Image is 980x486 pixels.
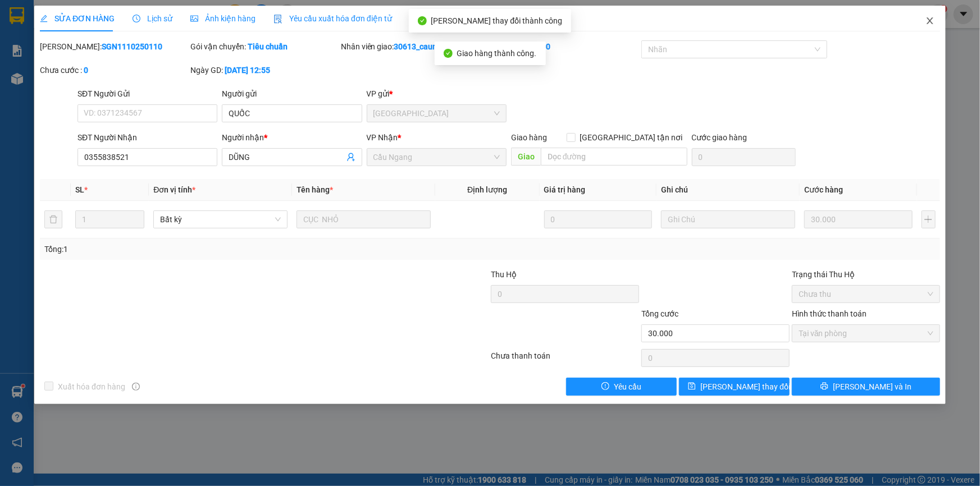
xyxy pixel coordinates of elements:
[373,105,500,122] span: Sài Gòn
[44,243,379,255] div: Tổng: 1
[40,40,188,53] div: [PERSON_NAME]:
[10,10,65,36] div: Cầu Ngang
[601,382,609,391] span: exclamation-circle
[804,185,843,194] span: Cước hàng
[297,185,333,194] span: Tên hàng
[576,131,687,144] span: [GEOGRAPHIC_DATA] tận nơi
[40,14,115,23] span: SỬA ĐƠN HÀNG
[347,153,355,162] span: user-add
[804,210,913,228] input: 0
[541,148,687,166] input: Dọc đường
[511,133,547,142] span: Giao hàng
[821,382,828,391] span: printer
[133,14,172,23] span: Lịch sử
[418,16,427,25] span: check-circle
[225,66,270,75] b: [DATE] 12:55
[222,131,362,144] div: Người nhận
[692,148,796,166] input: Cước giao hàng
[657,179,800,201] th: Ghi chú
[511,148,541,166] span: Giao
[274,15,282,24] img: icon
[692,133,747,142] label: Cước giao hàng
[190,64,339,76] div: Ngày GD:
[491,40,639,53] div: Cước rồi :
[792,309,867,318] label: Hình thức thanh toán
[467,185,507,194] span: Định lượng
[73,35,187,48] div: PHƯƠNG
[75,185,84,194] span: SL
[688,382,696,391] span: save
[431,16,563,25] span: [PERSON_NAME] thay đổi thành công
[544,185,586,194] span: Giá trị hàng
[153,185,195,194] span: Đơn vị tính
[73,10,187,35] div: [GEOGRAPHIC_DATA]
[641,309,678,318] span: Tổng cước
[40,15,48,22] span: edit
[700,380,790,393] span: [PERSON_NAME] thay đổi
[833,380,911,393] span: [PERSON_NAME] và In
[190,15,198,22] span: picture
[40,64,188,76] div: Chưa cước :
[10,11,27,22] span: Gửi:
[71,71,188,86] div: 30.000
[248,42,288,51] b: Tiêu chuẩn
[792,268,940,281] div: Trạng thái Thu Hộ
[160,211,281,228] span: Bất kỳ
[926,16,935,25] span: close
[491,270,517,279] span: Thu Hộ
[544,210,653,228] input: 0
[73,48,187,64] div: 0377322133
[661,210,795,228] input: Ghi Chú
[71,74,87,85] span: CC :
[444,49,453,58] span: check-circle
[102,42,162,51] b: SGN1110250110
[367,133,398,142] span: VP Nhận
[78,131,217,144] div: SĐT Người Nhận
[457,49,537,58] span: Giao hàng thành công.
[799,325,933,342] span: Tại văn phòng
[922,210,936,228] button: plus
[44,210,62,228] button: delete
[679,378,790,396] button: save[PERSON_NAME] thay đổi
[394,42,483,51] b: 30613_caungangvettt.ttt
[78,88,217,100] div: SĐT Người Gửi
[799,286,933,302] span: Chưa thu
[373,149,500,166] span: Cầu Ngang
[190,14,256,23] span: Ảnh kiện hàng
[84,66,88,75] b: 0
[341,40,489,53] div: Nhân viên giao:
[190,40,339,53] div: Gói vận chuyển:
[614,380,641,393] span: Yêu cầu
[222,88,362,100] div: Người gửi
[914,6,946,37] button: Close
[367,88,507,100] div: VP gửi
[133,15,140,22] span: clock-circle
[490,350,641,369] div: Chưa thanh toán
[297,210,431,228] input: VD: Bàn, Ghế
[53,380,130,393] span: Xuất hóa đơn hàng
[73,10,100,21] span: Nhận:
[792,378,940,396] button: printer[PERSON_NAME] và In
[274,14,392,23] span: Yêu cầu xuất hóa đơn điện tử
[566,378,677,396] button: exclamation-circleYêu cầu
[132,383,140,391] span: info-circle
